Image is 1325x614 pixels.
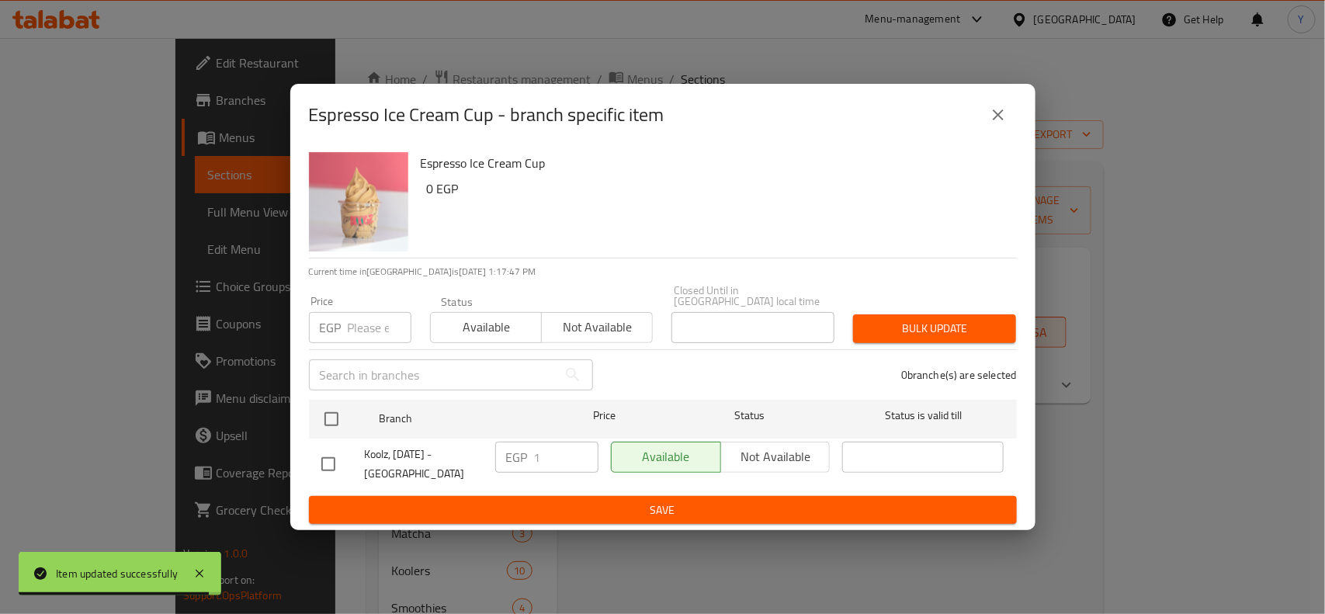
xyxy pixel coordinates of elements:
[842,406,1004,425] span: Status is valid till
[379,409,540,428] span: Branch
[309,152,408,251] img: Espresso Ice Cream Cup
[541,312,653,343] button: Not available
[321,501,1004,520] span: Save
[901,367,1017,383] p: 0 branche(s) are selected
[980,96,1017,134] button: close
[853,314,1016,343] button: Bulk update
[320,318,342,337] p: EGP
[668,406,830,425] span: Status
[56,565,178,582] div: Item updated successfully
[548,316,647,338] span: Not available
[437,316,536,338] span: Available
[348,312,411,343] input: Please enter price
[365,445,483,484] span: Koolz, [DATE] - [GEOGRAPHIC_DATA]
[865,319,1004,338] span: Bulk update
[534,442,598,473] input: Please enter price
[553,406,656,425] span: Price
[309,496,1017,525] button: Save
[309,102,664,127] h2: Espresso Ice Cream Cup - branch specific item
[309,265,1017,279] p: Current time in [GEOGRAPHIC_DATA] is [DATE] 1:17:47 PM
[430,312,542,343] button: Available
[427,178,1004,199] h6: 0 EGP
[506,448,528,467] p: EGP
[309,359,557,390] input: Search in branches
[421,152,1004,174] h6: Espresso Ice Cream Cup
